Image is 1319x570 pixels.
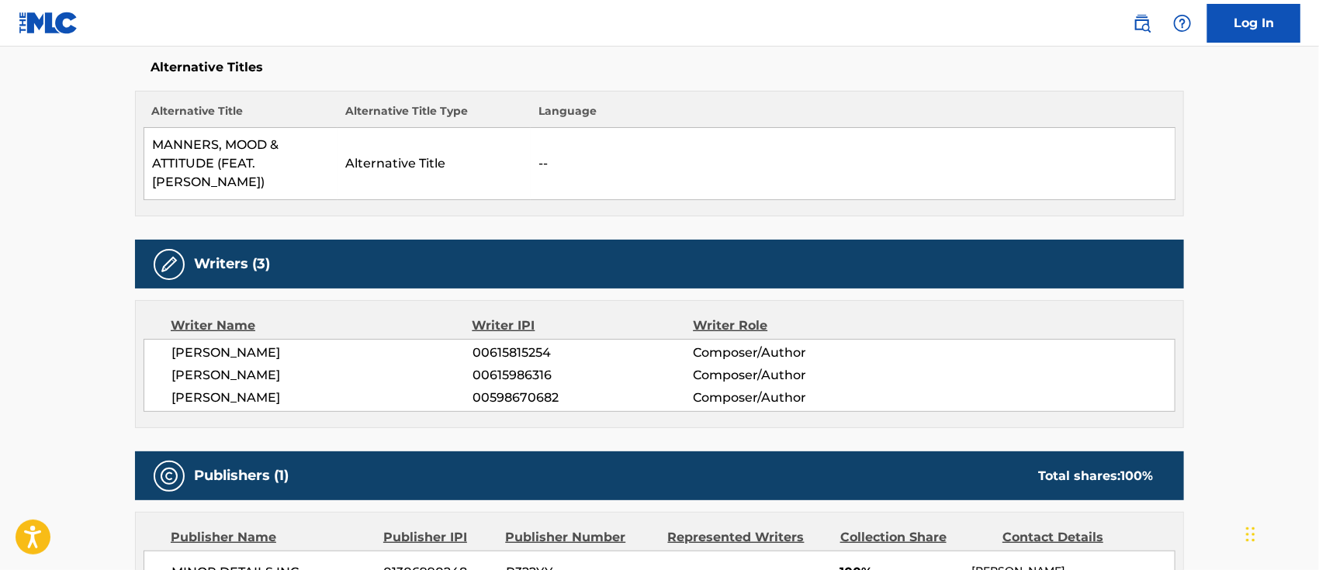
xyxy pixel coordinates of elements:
[194,255,270,273] h5: Writers (3)
[194,467,289,485] h5: Publishers (1)
[1133,14,1151,33] img: search
[473,316,694,335] div: Writer IPI
[171,389,473,407] span: [PERSON_NAME]
[1241,496,1319,570] iframe: Chat Widget
[531,128,1175,200] td: --
[473,344,693,362] span: 00615815254
[171,528,372,547] div: Publisher Name
[473,389,693,407] span: 00598670682
[160,467,178,485] img: Publishers
[531,103,1175,128] th: Language
[19,12,78,34] img: MLC Logo
[693,316,894,335] div: Writer Role
[693,389,894,407] span: Composer/Author
[383,528,493,547] div: Publisher IPI
[505,528,656,547] div: Publisher Number
[1246,511,1255,558] div: Drag
[338,128,531,200] td: Alternative Title
[171,316,473,335] div: Writer Name
[1038,467,1153,485] div: Total shares:
[668,528,829,547] div: Represented Writers
[693,366,894,385] span: Composer/Author
[1120,468,1153,483] span: 100 %
[171,344,473,362] span: [PERSON_NAME]
[151,60,1168,75] h5: Alternative Titles
[144,128,338,200] td: MANNERS, MOOD & ATTITUDE (FEAT. [PERSON_NAME])
[171,366,473,385] span: [PERSON_NAME]
[1167,8,1198,39] div: Help
[1173,14,1192,33] img: help
[1002,528,1153,547] div: Contact Details
[1207,4,1300,43] a: Log In
[473,366,693,385] span: 00615986316
[160,255,178,274] img: Writers
[1127,8,1158,39] a: Public Search
[338,103,531,128] th: Alternative Title Type
[693,344,894,362] span: Composer/Author
[840,528,991,547] div: Collection Share
[144,103,338,128] th: Alternative Title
